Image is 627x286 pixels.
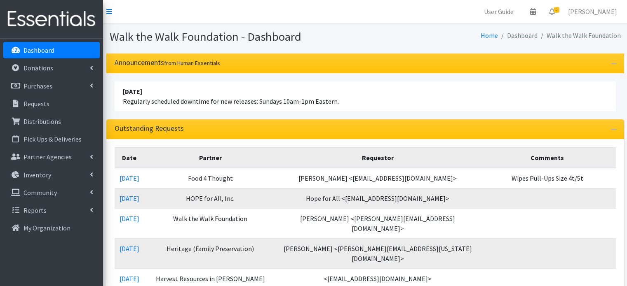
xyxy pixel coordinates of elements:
td: Food 4 Thought [144,168,277,188]
h3: Announcements [115,58,220,67]
a: Inventory [3,167,100,183]
a: [DATE] [120,214,139,223]
p: Requests [23,100,49,108]
a: [DATE] [120,274,139,283]
td: [PERSON_NAME] <[PERSON_NAME][EMAIL_ADDRESS][DOMAIN_NAME]> [277,208,479,238]
p: Inventory [23,171,51,179]
a: [DATE] [120,244,139,253]
small: from Human Essentials [164,59,220,67]
p: Community [23,188,57,197]
td: Walk the Walk Foundation [144,208,277,238]
th: Partner [144,147,277,168]
p: Donations [23,64,53,72]
td: [PERSON_NAME] <[EMAIL_ADDRESS][DOMAIN_NAME]> [277,168,479,188]
h3: Outstanding Requests [115,124,184,133]
a: [DATE] [120,194,139,202]
span: 5 [554,7,559,13]
th: Requestor [277,147,479,168]
strong: [DATE] [123,87,142,95]
td: [PERSON_NAME] <[PERSON_NAME][EMAIL_ADDRESS][US_STATE][DOMAIN_NAME]> [277,238,479,268]
img: HumanEssentials [3,5,100,33]
th: Date [115,147,144,168]
a: Requests [3,95,100,112]
li: Walk the Walk Foundation [538,30,621,42]
p: Reports [23,206,47,214]
a: Dashboard [3,42,100,58]
p: My Organization [23,224,70,232]
li: Dashboard [498,30,538,42]
a: My Organization [3,220,100,236]
li: Regularly scheduled downtime for new releases: Sundays 10am-1pm Eastern. [115,81,616,111]
a: Community [3,184,100,201]
a: Purchases [3,78,100,94]
a: Reports [3,202,100,219]
h1: Walk the Walk Foundation - Dashboard [110,30,362,44]
a: Partner Agencies [3,149,100,165]
td: Wipes Pull-Ups Size 4t/5t [479,168,616,188]
a: Pick Ups & Deliveries [3,131,100,147]
p: Partner Agencies [23,153,72,161]
p: Distributions [23,117,61,126]
td: HOPE for All, Inc. [144,188,277,208]
p: Dashboard [23,46,54,54]
a: Distributions [3,113,100,130]
a: Donations [3,60,100,76]
a: User Guide [477,3,520,20]
a: [DATE] [120,174,139,182]
a: [PERSON_NAME] [561,3,624,20]
th: Comments [479,147,616,168]
td: Heritage (Family Preservation) [144,238,277,268]
td: Hope for All <[EMAIL_ADDRESS][DOMAIN_NAME]> [277,188,479,208]
p: Purchases [23,82,52,90]
p: Pick Ups & Deliveries [23,135,82,143]
a: 5 [542,3,561,20]
a: Home [481,31,498,40]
